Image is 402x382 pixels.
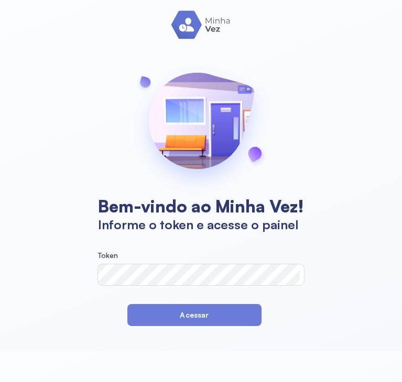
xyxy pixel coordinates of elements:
[132,55,271,196] img: banner-login.svg
[127,304,262,326] button: Acessar
[98,217,304,232] h1: Informe o token e acesse o painel
[98,196,304,217] h1: Bem-vindo ao Minha Vez!
[171,10,231,39] img: logo.svg
[98,251,118,260] span: Token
